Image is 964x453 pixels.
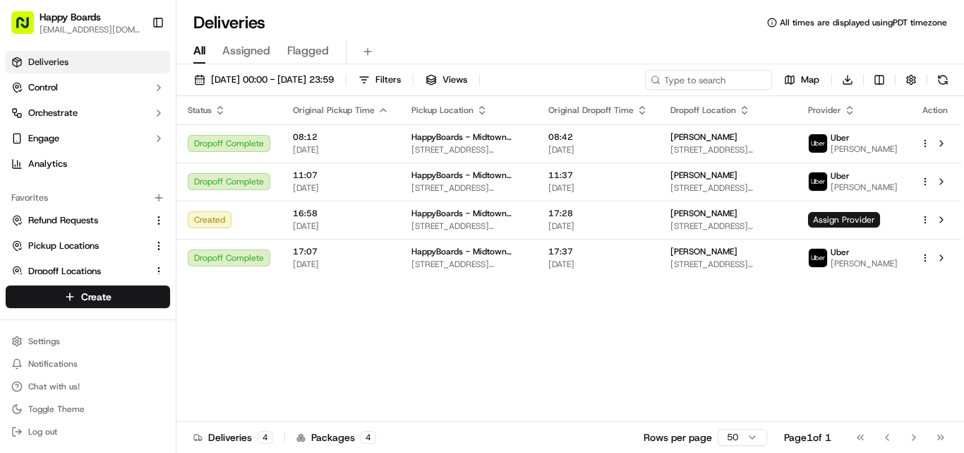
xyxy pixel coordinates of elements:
span: Dropoff Location [670,105,736,116]
span: [STREET_ADDRESS][US_STATE] [670,182,785,194]
h1: Deliveries [193,11,265,34]
span: [STREET_ADDRESS][US_STATE] [411,182,526,194]
span: Dropoff Locations [28,265,101,278]
button: Pickup Locations [6,235,170,257]
div: Action [920,105,950,116]
button: Log out [6,422,170,442]
span: Notifications [28,358,78,370]
span: [PERSON_NAME] [670,170,737,181]
span: [PERSON_NAME] [831,258,898,269]
span: Refund Requests [28,214,98,227]
span: HappyBoards - Midtown New [411,131,526,143]
span: [STREET_ADDRESS][US_STATE] [411,259,526,270]
span: [DATE] [293,182,389,194]
span: [DATE] [293,220,389,232]
span: Uber [831,132,850,143]
span: Flagged [287,42,329,59]
button: Dropoff Locations [6,260,170,283]
span: Map [801,73,819,86]
a: Analytics [6,153,170,175]
a: Refund Requests [11,214,147,227]
button: Engage [6,127,170,150]
a: Deliveries [6,51,170,73]
p: Rows per page [644,430,712,445]
span: [DATE] [548,220,648,232]
span: HappyBoards - Midtown New [411,246,526,257]
button: Happy Boards [40,10,101,24]
button: Happy Boards[EMAIL_ADDRESS][DOMAIN_NAME] [6,6,146,40]
span: Toggle Theme [28,404,85,415]
img: uber-new-logo.jpeg [809,172,827,191]
span: Status [188,105,212,116]
span: Orchestrate [28,107,78,119]
span: Uber [831,170,850,182]
span: HappyBoards - Midtown New [411,208,526,219]
span: [DATE] [548,144,648,155]
button: Notifications [6,354,170,374]
span: [PERSON_NAME] [831,182,898,193]
span: All times are displayed using PDT timezone [780,17,947,28]
button: Refund Requests [6,209,170,232]
span: [DATE] [293,259,389,270]
div: Deliveries [193,430,273,445]
a: Pickup Locations [11,240,147,252]
button: [DATE] 00:00 - [DATE] 23:59 [188,70,340,90]
span: Chat with us! [28,381,80,392]
span: [STREET_ADDRESS][US_STATE] [670,144,785,155]
button: Chat with us! [6,377,170,396]
span: Engage [28,132,59,145]
span: 11:07 [293,170,389,181]
span: [PERSON_NAME] [670,131,737,143]
span: [STREET_ADDRESS][US_STATE] [411,144,526,155]
span: All [193,42,205,59]
span: [DATE] [293,144,389,155]
button: Refresh [933,70,953,90]
span: [DATE] [548,182,648,194]
a: Dropoff Locations [11,265,147,278]
span: HappyBoards - Midtown New [411,170,526,181]
span: Uber [831,247,850,258]
input: Type to search [645,70,772,90]
span: 17:37 [548,246,648,257]
span: 11:37 [548,170,648,181]
span: 16:58 [293,208,389,219]
img: uber-new-logo.jpeg [809,249,827,267]
div: Packages [296,430,376,445]
span: [PERSON_NAME] [831,143,898,155]
span: Assign Provider [808,212,880,228]
span: Assigned [222,42,270,59]
span: Settings [28,336,60,347]
button: [EMAIL_ADDRESS][DOMAIN_NAME] [40,24,140,35]
div: 4 [361,431,376,444]
span: Analytics [28,158,67,170]
span: Log out [28,426,57,437]
span: Provider [808,105,841,116]
span: Control [28,81,58,94]
span: Original Dropoff Time [548,105,634,116]
span: [STREET_ADDRESS][US_STATE] [670,259,785,270]
button: Control [6,76,170,99]
button: Filters [352,70,407,90]
span: Original Pickup Time [293,105,375,116]
div: 4 [258,431,273,444]
span: 17:28 [548,208,648,219]
span: 08:42 [548,131,648,143]
button: Orchestrate [6,102,170,124]
img: uber-new-logo.jpeg [809,134,827,153]
span: [PERSON_NAME] [670,246,737,257]
div: Page 1 of 1 [784,430,831,445]
div: Favorites [6,187,170,209]
span: [PERSON_NAME] [670,208,737,219]
button: Settings [6,331,170,351]
span: [STREET_ADDRESS][US_STATE] [670,220,785,232]
span: [STREET_ADDRESS][US_STATE] [411,220,526,232]
span: 17:07 [293,246,389,257]
span: Views [442,73,467,86]
button: Toggle Theme [6,399,170,419]
button: Map [778,70,826,90]
span: Deliveries [28,56,68,69]
button: Create [6,286,170,308]
span: Pickup Locations [28,240,99,252]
